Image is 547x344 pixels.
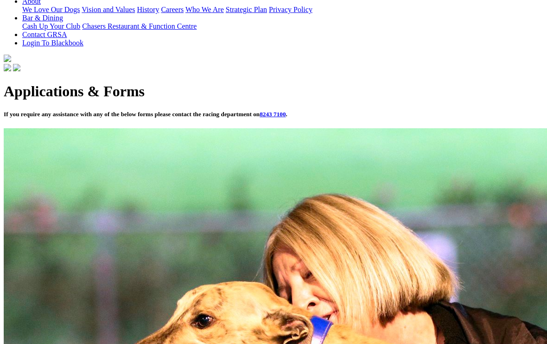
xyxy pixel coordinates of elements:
img: facebook.svg [4,64,11,71]
a: Vision and Values [82,6,135,13]
a: History [137,6,159,13]
img: twitter.svg [13,64,20,71]
a: Login To Blackbook [22,39,83,47]
img: logo-grsa-white.png [4,55,11,62]
a: Bar & Dining [22,14,63,22]
a: Strategic Plan [226,6,267,13]
div: About [22,6,543,14]
a: Privacy Policy [269,6,312,13]
a: Contact GRSA [22,31,67,38]
a: Careers [161,6,184,13]
a: We Love Our Dogs [22,6,80,13]
h1: Applications & Forms [4,83,543,100]
a: Cash Up Your Club [22,22,80,30]
a: Who We Are [185,6,224,13]
div: Bar & Dining [22,22,543,31]
a: Chasers Restaurant & Function Centre [82,22,197,30]
a: 8243 7100 [260,111,286,118]
h5: If you require any assistance with any of the below forms please contact the racing department on . [4,111,543,118]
